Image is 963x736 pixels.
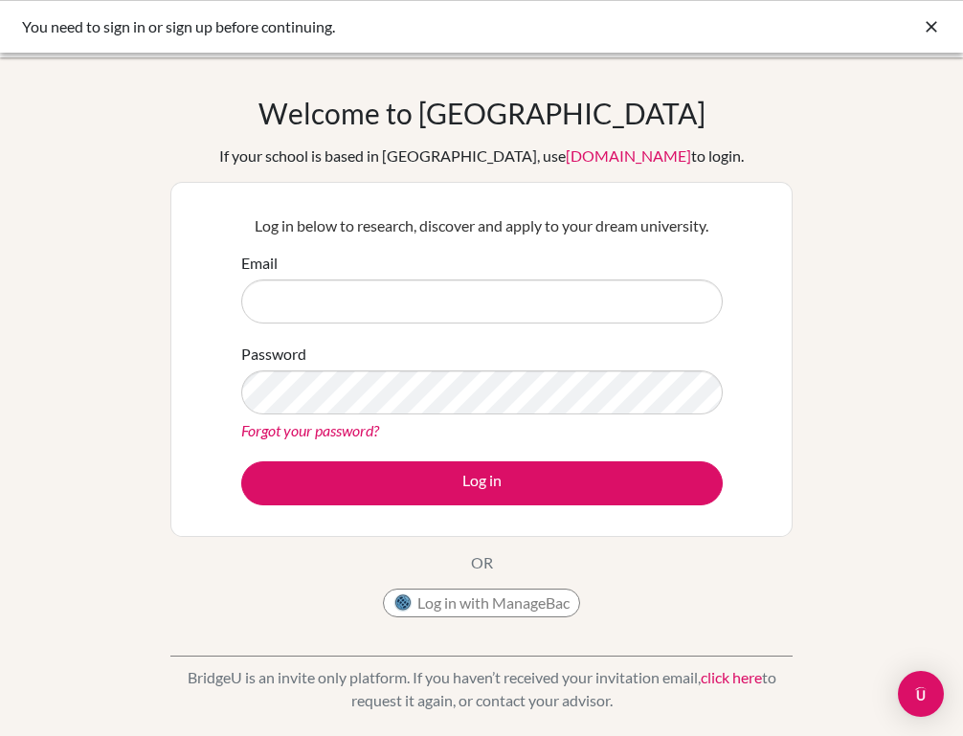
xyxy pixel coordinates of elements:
[219,145,744,167] div: If your school is based in [GEOGRAPHIC_DATA], use to login.
[383,589,580,617] button: Log in with ManageBac
[241,461,723,505] button: Log in
[701,668,762,686] a: click here
[241,421,379,439] a: Forgot your password?
[258,96,705,130] h1: Welcome to [GEOGRAPHIC_DATA]
[241,214,723,237] p: Log in below to research, discover and apply to your dream university.
[22,15,654,38] div: You need to sign in or sign up before continuing.
[241,252,278,275] label: Email
[898,671,944,717] div: Open Intercom Messenger
[241,343,306,366] label: Password
[566,146,691,165] a: [DOMAIN_NAME]
[170,666,793,712] p: BridgeU is an invite only platform. If you haven’t received your invitation email, to request it ...
[471,551,493,574] p: OR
